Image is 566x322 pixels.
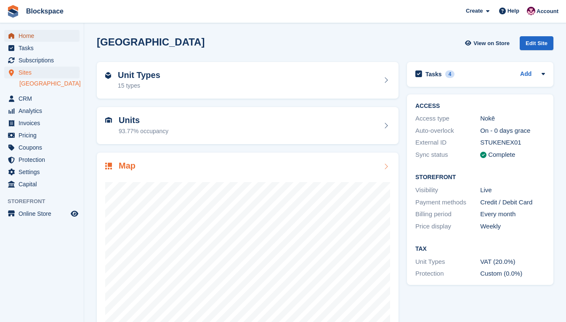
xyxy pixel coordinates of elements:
[480,185,545,195] div: Live
[119,115,168,125] h2: Units
[464,36,513,50] a: View on Store
[508,7,519,15] span: Help
[480,126,545,136] div: On - 0 days grace
[415,174,545,181] h2: Storefront
[105,117,112,123] img: unit-icn-7be61d7bf1b0ce9d3e12c5938cc71ed9869f7b940bace4675aadf7bd6d80202e.svg
[19,54,69,66] span: Subscriptions
[480,209,545,219] div: Every month
[537,7,558,16] span: Account
[415,198,480,207] div: Payment methods
[119,127,168,136] div: 93.77% occupancy
[8,197,84,206] span: Storefront
[415,185,480,195] div: Visibility
[119,161,136,171] h2: Map
[4,129,80,141] a: menu
[19,80,80,88] a: [GEOGRAPHIC_DATA]
[425,70,442,78] h2: Tasks
[4,42,80,54] a: menu
[19,154,69,166] span: Protection
[118,81,160,90] div: 15 types
[19,208,69,220] span: Online Store
[97,62,399,99] a: Unit Types 15 types
[19,129,69,141] span: Pricing
[520,36,553,54] a: Edit Site
[97,36,205,48] h2: [GEOGRAPHIC_DATA]
[415,246,545,252] h2: Tax
[7,5,19,18] img: stora-icon-8386f47178a22dfd0bd8f6a31ec36ba5ce8667c1dd55bd0f319d3a0aa187defe.svg
[480,138,545,148] div: STUKENEX01
[118,70,160,80] h2: Unit Types
[4,178,80,190] a: menu
[488,150,515,160] div: Complete
[520,70,531,79] a: Add
[19,42,69,54] span: Tasks
[19,93,69,105] span: CRM
[19,178,69,190] span: Capital
[480,198,545,207] div: Credit / Debit Card
[480,269,545,279] div: Custom (0.0%)
[473,39,510,48] span: View on Store
[4,67,80,78] a: menu
[19,67,69,78] span: Sites
[19,105,69,117] span: Analytics
[105,163,112,169] img: map-icn-33ee37083ee616e46c38cad1a60f524a97daa1e2b2c8c0bc3eb3415660979fc1.svg
[23,4,67,18] a: Blockspace
[4,105,80,117] a: menu
[4,154,80,166] a: menu
[415,114,480,123] div: Access type
[415,138,480,148] div: External ID
[4,54,80,66] a: menu
[480,257,545,267] div: VAT (20.0%)
[415,150,480,160] div: Sync status
[69,209,80,219] a: Preview store
[445,70,455,78] div: 4
[19,117,69,129] span: Invoices
[19,142,69,153] span: Coupons
[4,166,80,178] a: menu
[466,7,483,15] span: Create
[520,36,553,50] div: Edit Site
[97,107,399,144] a: Units 93.77% occupancy
[415,257,480,267] div: Unit Types
[415,269,480,279] div: Protection
[19,30,69,42] span: Home
[415,209,480,219] div: Billing period
[4,93,80,105] a: menu
[4,117,80,129] a: menu
[480,114,545,123] div: Nokē
[415,126,480,136] div: Auto-overlock
[415,103,545,110] h2: ACCESS
[4,142,80,153] a: menu
[480,222,545,231] div: Weekly
[4,30,80,42] a: menu
[4,208,80,220] a: menu
[415,222,480,231] div: Price display
[105,72,111,79] img: unit-type-icn-2b2737a686de81e16bb02015468b77c625bbabd49415b5ef34ead5e3b44a266d.svg
[19,166,69,178] span: Settings
[527,7,535,15] img: Blockspace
